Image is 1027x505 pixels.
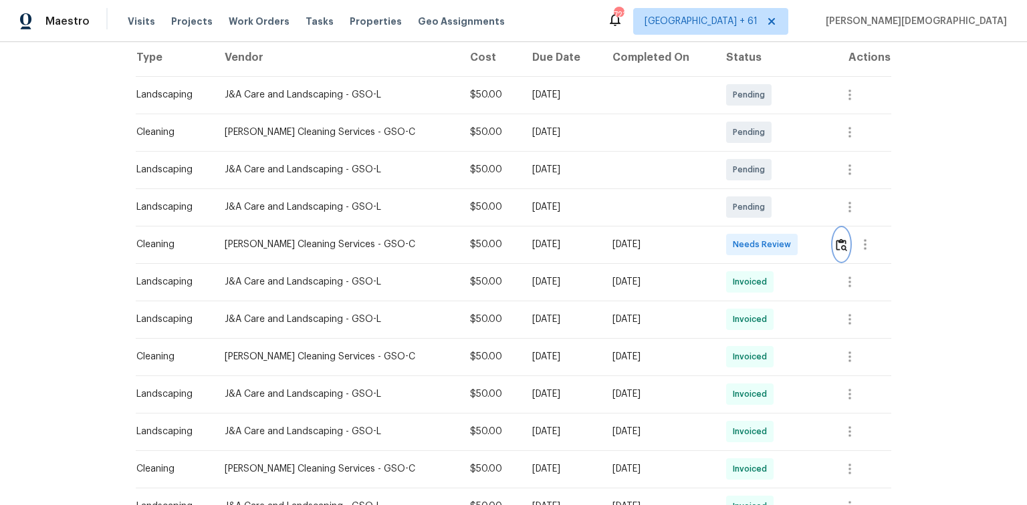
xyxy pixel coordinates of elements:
th: Completed On [602,39,715,76]
div: [PERSON_NAME] Cleaning Services - GSO-C [225,462,449,476]
div: Landscaping [136,313,203,326]
div: $50.00 [470,88,511,102]
div: $50.00 [470,238,511,251]
button: Review Icon [834,228,849,261]
div: $50.00 [470,163,511,176]
div: J&A Care and Landscaping - GSO-L [225,200,449,214]
span: Invoiced [733,425,772,438]
div: $50.00 [470,425,511,438]
span: [PERSON_NAME][DEMOGRAPHIC_DATA] [820,15,1007,28]
span: Invoiced [733,275,772,289]
span: Pending [733,163,770,176]
div: Cleaning [136,126,203,139]
span: Pending [733,88,770,102]
div: Landscaping [136,425,203,438]
th: Type [136,39,214,76]
div: [DATE] [532,275,591,289]
div: [DATE] [532,462,591,476]
div: Landscaping [136,163,203,176]
span: Invoiced [733,462,772,476]
div: $50.00 [470,275,511,289]
div: J&A Care and Landscaping - GSO-L [225,163,449,176]
span: Invoiced [733,387,772,401]
th: Cost [459,39,522,76]
div: [DATE] [532,163,591,176]
span: Visits [128,15,155,28]
div: J&A Care and Landscaping - GSO-L [225,425,449,438]
div: $50.00 [470,126,511,139]
div: [PERSON_NAME] Cleaning Services - GSO-C [225,238,449,251]
span: [GEOGRAPHIC_DATA] + 61 [645,15,758,28]
div: $50.00 [470,387,511,401]
div: [DATE] [612,238,705,251]
div: [DATE] [532,425,591,438]
span: Maestro [45,15,90,28]
span: Tasks [306,17,334,26]
span: Properties [350,15,402,28]
div: J&A Care and Landscaping - GSO-L [225,275,449,289]
div: Cleaning [136,238,203,251]
div: $50.00 [470,350,511,363]
span: Pending [733,200,770,214]
div: Landscaping [136,387,203,401]
div: $50.00 [470,462,511,476]
div: [DATE] [532,200,591,214]
span: Pending [733,126,770,139]
div: [DATE] [612,275,705,289]
div: [DATE] [532,387,591,401]
div: [DATE] [612,350,705,363]
div: [DATE] [532,88,591,102]
div: J&A Care and Landscaping - GSO-L [225,387,449,401]
div: $50.00 [470,313,511,326]
span: Needs Review [733,238,796,251]
div: Landscaping [136,200,203,214]
div: [DATE] [532,238,591,251]
div: [DATE] [612,425,705,438]
th: Due Date [522,39,602,76]
div: [PERSON_NAME] Cleaning Services - GSO-C [225,350,449,363]
div: [PERSON_NAME] Cleaning Services - GSO-C [225,126,449,139]
span: Work Orders [229,15,290,28]
div: [DATE] [612,313,705,326]
div: [DATE] [612,462,705,476]
th: Vendor [214,39,459,76]
span: Invoiced [733,350,772,363]
th: Actions [823,39,891,76]
div: 721 [614,8,623,21]
div: [DATE] [532,313,591,326]
div: J&A Care and Landscaping - GSO-L [225,88,449,102]
th: Status [715,39,823,76]
span: Invoiced [733,313,772,326]
div: [DATE] [532,126,591,139]
div: Cleaning [136,350,203,363]
img: Review Icon [836,238,847,251]
span: Projects [171,15,213,28]
span: Geo Assignments [418,15,505,28]
div: J&A Care and Landscaping - GSO-L [225,313,449,326]
div: Landscaping [136,88,203,102]
div: $50.00 [470,200,511,214]
div: [DATE] [532,350,591,363]
div: [DATE] [612,387,705,401]
div: Cleaning [136,462,203,476]
div: Landscaping [136,275,203,289]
